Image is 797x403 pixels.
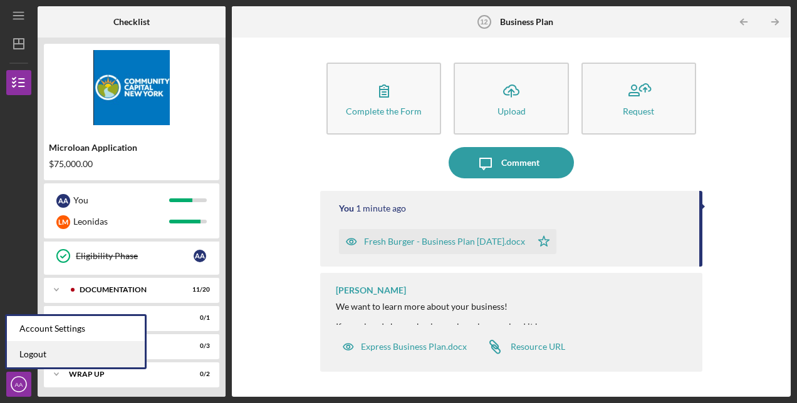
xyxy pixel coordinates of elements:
[339,229,556,254] button: Fresh Burger - Business Plan [DATE].docx
[6,372,31,397] button: AA
[479,334,565,359] a: Resource URL
[73,190,169,211] div: You
[454,63,568,135] button: Upload
[73,211,169,232] div: Leonidas
[50,243,213,268] a: Eligibility PhaseAA
[336,285,406,295] div: [PERSON_NAME]
[76,251,194,261] div: Eligibility Phase
[7,342,145,367] a: Logout
[336,302,690,332] div: We want to learn more about your business! If you already have a business plan, please upload it ...
[194,250,206,262] div: A A
[449,147,574,178] button: Comment
[500,17,553,27] b: Business Plan
[44,50,219,125] img: Product logo
[15,381,23,388] text: AA
[623,106,654,116] div: Request
[49,159,214,169] div: $75,000.00
[511,342,565,352] div: Resource URL
[346,106,422,116] div: Complete the Form
[56,215,70,229] div: L M
[69,370,179,378] div: Wrap up
[581,63,696,135] button: Request
[7,316,145,342] div: Account Settings
[49,143,214,153] div: Microloan Application
[326,63,441,135] button: Complete the Form
[361,342,467,352] div: Express Business Plan.docx
[356,203,406,213] time: 2025-10-01 21:11
[113,17,150,27] b: Checklist
[80,286,179,293] div: Documentation
[339,203,354,213] div: You
[187,370,210,378] div: 0 / 2
[187,314,210,322] div: 0 / 1
[481,18,488,26] tspan: 12
[50,218,213,243] a: ReferencesAA
[497,106,526,116] div: Upload
[56,194,70,208] div: A A
[501,147,539,178] div: Comment
[336,334,473,359] button: Express Business Plan.docx
[187,342,210,350] div: 0 / 3
[187,286,210,293] div: 11 / 20
[364,237,525,247] div: Fresh Burger - Business Plan [DATE].docx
